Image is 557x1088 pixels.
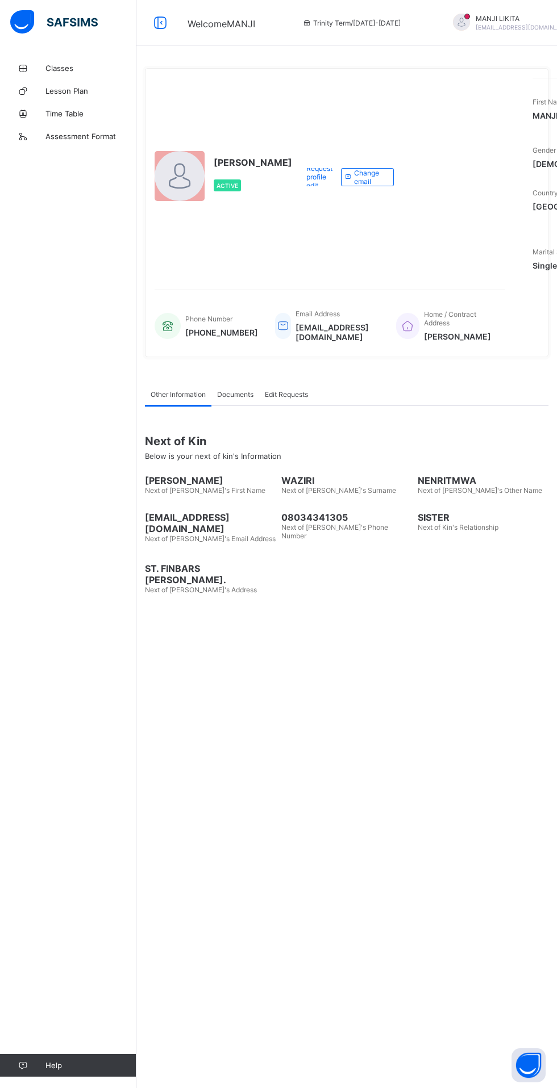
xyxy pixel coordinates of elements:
[145,563,276,585] span: ST. FINBARS [PERSON_NAME].
[281,512,412,523] span: 08034341305
[151,390,206,399] span: Other Information
[45,64,136,73] span: Classes
[217,390,253,399] span: Documents
[145,534,276,543] span: Next of [PERSON_NAME]'s Email Address
[10,10,98,34] img: safsims
[145,486,265,495] span: Next of [PERSON_NAME]'s First Name
[281,475,412,486] span: WAZIRI
[418,512,548,523] span: SISTER
[145,434,548,448] span: Next of Kin
[533,146,556,154] span: Gender
[185,315,232,323] span: Phone Number
[45,132,136,141] span: Assessment Format
[214,157,292,168] span: [PERSON_NAME]
[512,1048,546,1082] button: Open asap
[45,86,136,95] span: Lesson Plan
[281,523,388,540] span: Next of [PERSON_NAME]'s Phone Number
[296,309,340,318] span: Email Address
[188,18,255,30] span: Welcome MANJI
[145,451,281,461] span: Below is your next of kin's Information
[145,585,257,594] span: Next of [PERSON_NAME]'s Address
[45,1061,136,1070] span: Help
[418,486,542,495] span: Next of [PERSON_NAME]'s Other Name
[145,475,276,486] span: [PERSON_NAME]
[354,169,385,186] span: Change email
[45,109,136,118] span: Time Table
[418,523,498,532] span: Next of Kin's Relationship
[418,475,548,486] span: NENRITMWA
[424,332,494,341] span: [PERSON_NAME]
[296,323,379,342] span: [EMAIL_ADDRESS][DOMAIN_NAME]
[145,512,276,534] span: [EMAIL_ADDRESS][DOMAIN_NAME]
[185,328,258,337] span: [PHONE_NUMBER]
[217,182,238,189] span: Active
[281,486,396,495] span: Next of [PERSON_NAME]'s Surname
[302,19,401,27] span: session/term information
[424,310,476,327] span: Home / Contract Address
[265,390,308,399] span: Edit Requests
[306,164,332,190] span: Request profile edit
